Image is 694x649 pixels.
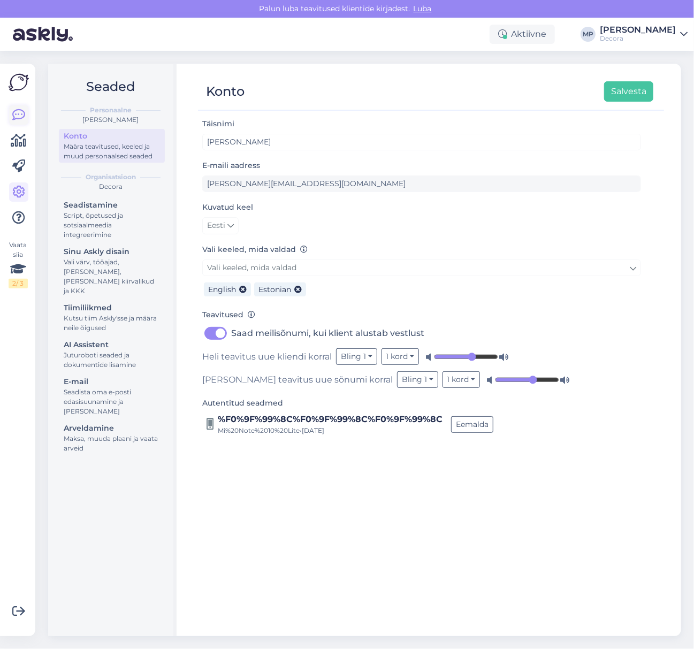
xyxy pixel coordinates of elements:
span: Eesti [207,220,225,232]
a: AI AssistentJuturoboti seaded ja dokumentide lisamine [59,338,165,371]
div: Mi%20Note%2010%20Lite • [DATE] [218,426,443,436]
input: Sisesta nimi [202,134,641,150]
a: Eesti [202,217,239,234]
div: %F0%9F%99%8C%F0%9F%99%8C%F0%9F%99%8C [218,413,443,426]
a: SeadistamineScript, õpetused ja sotsiaalmeedia integreerimine [59,198,165,241]
button: Bling 1 [397,371,438,388]
b: Personaalne [90,105,132,115]
div: Vaata siia [9,240,28,288]
div: Määra teavitused, keeled ja muud personaalsed seaded [64,142,160,161]
b: Organisatsioon [86,172,136,182]
div: Konto [206,81,245,102]
div: 2 / 3 [9,279,28,288]
a: E-mailSeadista oma e-posti edasisuunamine ja [PERSON_NAME] [59,375,165,418]
button: 1 kord [382,348,420,365]
label: E-maili aadress [202,160,260,171]
span: Vali keeled, mida valdad [207,263,296,272]
div: Kutsu tiim Askly'sse ja määra neile õigused [64,314,160,333]
div: E-mail [64,376,160,387]
label: Saad meilisõnumi, kui klient alustab vestlust [231,325,424,342]
div: Aktiivne [490,25,555,44]
h2: Seaded [57,77,165,97]
a: Sinu Askly disainVali värv, tööajad, [PERSON_NAME], [PERSON_NAME] kiirvalikud ja KKK [59,245,165,297]
label: Täisnimi [202,118,234,129]
div: Juturoboti seaded ja dokumentide lisamine [64,350,160,370]
div: Konto [64,131,160,142]
div: Script, õpetused ja sotsiaalmeedia integreerimine [64,211,160,240]
label: Kuvatud keel [202,202,253,213]
span: English [208,285,236,294]
div: MP [581,27,596,42]
div: AI Assistent [64,339,160,350]
div: Seadista oma e-posti edasisuunamine ja [PERSON_NAME] [64,387,160,416]
label: Vali keeled, mida valdad [202,244,308,255]
button: Salvesta [604,81,653,102]
label: Teavitused [202,309,255,320]
label: Autentitud seadmed [202,398,283,409]
div: [PERSON_NAME] [600,26,676,34]
div: Vali värv, tööajad, [PERSON_NAME], [PERSON_NAME] kiirvalikud ja KKK [64,257,160,296]
button: 1 kord [443,371,481,388]
button: Bling 1 [336,348,377,365]
div: Arveldamine [64,423,160,434]
div: Tiimiliikmed [64,302,160,314]
span: Luba [410,4,435,13]
input: Sisesta e-maili aadress [202,175,641,192]
a: ArveldamineMaksa, muuda plaani ja vaata arveid [59,421,165,455]
a: Vali keeled, mida valdad [202,259,641,276]
a: TiimiliikmedKutsu tiim Askly'sse ja määra neile õigused [59,301,165,334]
div: [PERSON_NAME] [57,115,165,125]
div: [PERSON_NAME] teavitus uue sõnumi korral [202,371,641,388]
div: Decora [600,34,676,43]
div: Seadistamine [64,200,160,211]
div: Maksa, muuda plaani ja vaata arveid [64,434,160,453]
div: Decora [57,182,165,192]
img: Askly Logo [9,72,29,93]
button: Eemalda [451,416,493,433]
span: Estonian [258,285,291,294]
div: Heli teavitus uue kliendi korral [202,348,641,365]
a: [PERSON_NAME]Decora [600,26,688,43]
div: Sinu Askly disain [64,246,160,257]
a: KontoMäära teavitused, keeled ja muud personaalsed seaded [59,129,165,163]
